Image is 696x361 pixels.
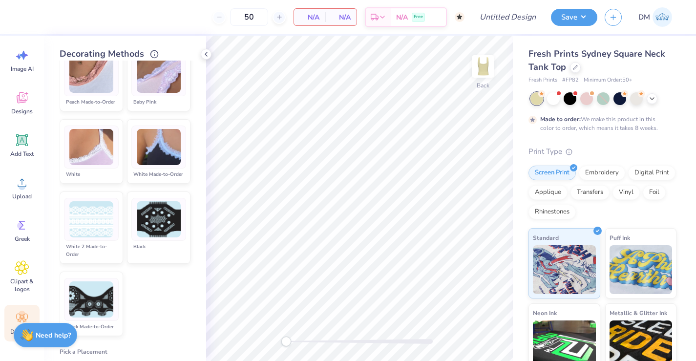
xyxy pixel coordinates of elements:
[10,328,34,336] span: Decorate
[11,65,34,73] span: Image AI
[540,115,581,123] strong: Made to order:
[331,12,351,22] span: N/A
[610,233,630,243] span: Puff Ink
[414,14,423,21] span: Free
[69,129,113,166] img: White
[533,233,559,243] span: Standard
[131,170,186,178] div: White Made-to-Order
[472,7,544,27] input: Untitled Design
[570,185,610,200] div: Transfers
[15,235,30,243] span: Greek
[64,98,119,106] div: Peach Made-to-Order
[628,166,675,180] div: Digital Print
[10,150,34,158] span: Add Text
[473,57,493,76] img: Back
[69,281,113,318] img: Black Made-to-Order
[528,185,568,200] div: Applique
[579,166,625,180] div: Embroidery
[528,166,576,180] div: Screen Print
[69,201,113,238] img: White 2 Made-to-Order
[137,201,181,238] img: Black
[69,57,113,93] img: Peach Made-to-Order
[477,81,489,90] div: Back
[12,192,32,200] span: Upload
[6,277,38,293] span: Clipart & logos
[533,245,596,294] img: Standard
[528,48,665,73] span: Fresh Prints Sydney Square Neck Tank Top
[612,185,640,200] div: Vinyl
[533,308,557,318] span: Neon Ink
[60,348,107,356] span: Pick a Placement
[137,57,181,93] img: Baby Pink
[230,8,268,26] input: – –
[610,308,667,318] span: Metallic & Glitter Ink
[528,205,576,219] div: Rhinestones
[610,245,673,294] img: Puff Ink
[131,98,186,106] div: Baby Pink
[131,243,186,258] div: Black
[36,331,71,340] strong: Need help?
[528,146,676,157] div: Print Type
[551,9,597,26] button: Save
[64,323,119,331] div: Black Made-to-Order
[643,185,666,200] div: Foil
[60,47,190,61] div: Decorating Methods
[11,107,33,115] span: Designs
[638,12,650,23] span: DM
[540,115,660,132] div: We make this product in this color to order, which means it takes 8 weeks.
[653,7,672,27] img: Diana Malta
[64,243,119,258] div: White 2 Made-to-Order
[528,76,557,85] span: Fresh Prints
[281,337,291,346] div: Accessibility label
[584,76,633,85] span: Minimum Order: 50 +
[137,129,181,166] img: White Made-to-Order
[634,7,676,27] a: DM
[562,76,579,85] span: # FP82
[64,170,119,178] div: White
[396,12,408,22] span: N/A
[300,12,319,22] span: N/A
